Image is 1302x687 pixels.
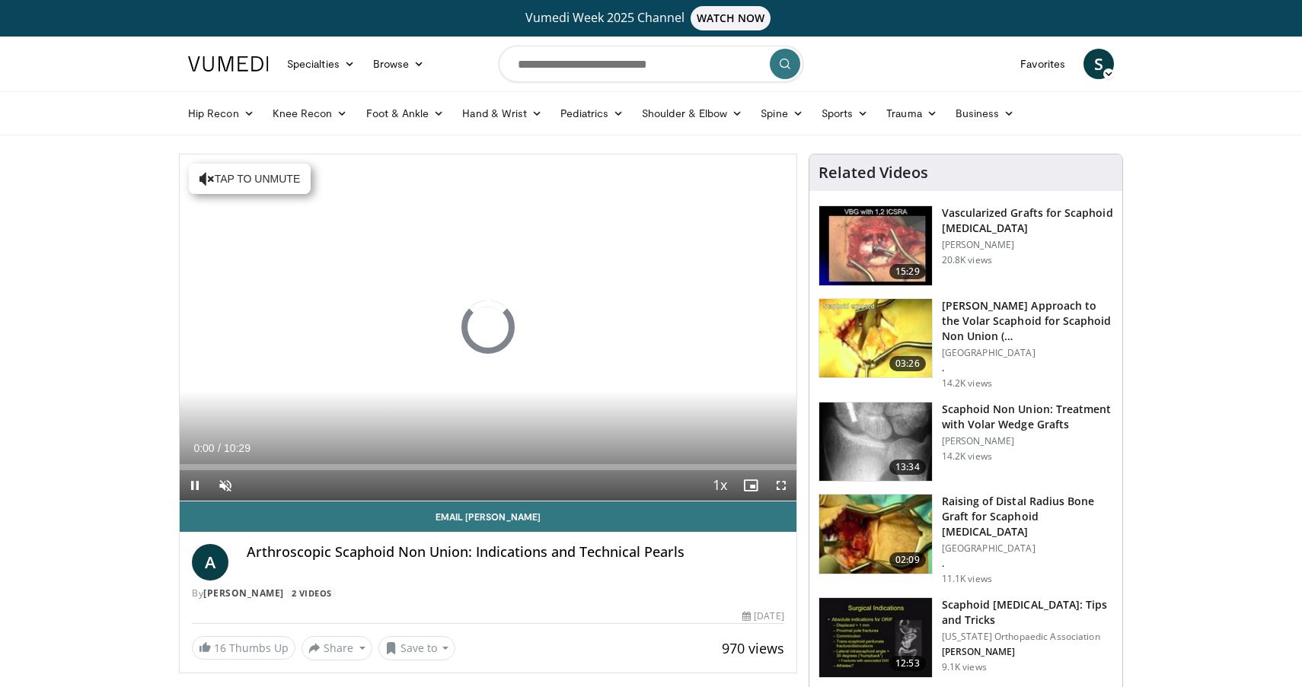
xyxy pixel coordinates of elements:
p: 9.1K views [942,661,987,673]
a: Spine [752,98,812,129]
p: 20.8K views [942,254,992,266]
span: 0:00 [193,442,214,454]
h3: Scaphoid Non Union: Treatment with Volar Wedge Grafts [942,402,1113,432]
a: Email [PERSON_NAME] [180,501,796,532]
button: Enable picture-in-picture mode [736,470,766,501]
span: 12:53 [889,656,926,671]
a: 13:34 Scaphoid Non Union: Treatment with Volar Wedge Grafts [PERSON_NAME] 14.2K views [819,402,1113,482]
a: Knee Recon [263,98,357,129]
img: daf05006-1c50-4058-8167-a0aeb0606d89.150x105_q85_crop-smart_upscale.jpg [819,206,932,285]
input: Search topics, interventions [499,46,803,82]
img: Bone_Graft_Harvest_-_Radius_100010404_2.jpg.150x105_q85_crop-smart_upscale.jpg [819,495,932,574]
p: . [942,362,1113,374]
a: Shoulder & Elbow [633,98,752,129]
a: A [192,544,228,580]
span: 15:29 [889,264,926,279]
a: Specialties [278,49,364,79]
a: Foot & Ankle [357,98,454,129]
h3: Scaphoid [MEDICAL_DATA]: Tips and Tricks [942,597,1113,628]
img: VuMedi Logo [188,56,269,72]
a: 15:29 Vascularized Grafts for Scaphoid [MEDICAL_DATA] [PERSON_NAME] 20.8K views [819,205,1113,286]
h3: Vascularized Grafts for Scaphoid [MEDICAL_DATA] [942,205,1113,236]
h3: Raising of Distal Radius Bone Graft for Scaphoid [MEDICAL_DATA] [942,494,1113,539]
span: 10:29 [224,442,251,454]
a: Vumedi Week 2025 ChannelWATCH NOW [190,6,1112,30]
a: [PERSON_NAME] [203,587,284,600]
h4: Arthroscopic Scaphoid Non Union: Indications and Technical Pearls [247,544,784,561]
div: By [192,587,784,600]
span: 970 views [722,639,784,657]
a: Sports [812,98,878,129]
p: 11.1K views [942,573,992,585]
a: S [1083,49,1114,79]
a: 03:26 [PERSON_NAME] Approach to the Volar Scaphoid for Scaphoid Non Union (… [GEOGRAPHIC_DATA] . ... [819,298,1113,390]
p: [US_STATE] Orthopaedic Association [942,631,1113,643]
video-js: Video Player [180,154,796,501]
span: 13:34 [889,460,926,475]
a: Business [946,98,1024,129]
a: 02:09 Raising of Distal Radius Bone Graft for Scaphoid [MEDICAL_DATA] [GEOGRAPHIC_DATA] . 11.1K v... [819,494,1113,585]
a: Hand & Wrist [453,98,551,129]
span: / [218,442,221,454]
p: 14.2K views [942,377,992,390]
a: 2 Videos [286,587,337,600]
a: Favorites [1011,49,1074,79]
p: [GEOGRAPHIC_DATA] [942,542,1113,555]
h4: Related Videos [819,164,928,182]
a: 12:53 Scaphoid [MEDICAL_DATA]: Tips and Tricks [US_STATE] Orthopaedic Association [PERSON_NAME] 9... [819,597,1113,678]
img: Screen_shot_2010-09-13_at_9.06.49_PM_2.png.150x105_q85_crop-smart_upscale.jpg [819,402,932,482]
a: Hip Recon [179,98,263,129]
div: [DATE] [742,609,783,623]
img: G-E_approach_100008114_3.jpg.150x105_q85_crop-smart_upscale.jpg [819,299,932,378]
p: [PERSON_NAME] [942,435,1113,447]
a: 16 Thumbs Up [192,636,295,660]
div: Progress Bar [180,464,796,470]
button: Tap to unmute [189,164,311,194]
span: WATCH NOW [691,6,771,30]
p: 14.2K views [942,450,992,463]
span: 03:26 [889,356,926,371]
p: [PERSON_NAME] [942,646,1113,658]
p: [GEOGRAPHIC_DATA] [942,347,1113,359]
button: Playback Rate [705,470,736,501]
a: Pediatrics [551,98,633,129]
h3: [PERSON_NAME] Approach to the Volar Scaphoid for Scaphoid Non Union (… [942,298,1113,344]
button: Save to [378,636,456,660]
span: 16 [214,641,226,655]
a: Browse [364,49,434,79]
p: . [942,558,1113,570]
span: 02:09 [889,552,926,568]
button: Unmute [210,470,241,501]
button: Share [302,636,372,660]
a: Trauma [877,98,946,129]
p: [PERSON_NAME] [942,239,1113,251]
button: Fullscreen [766,470,796,501]
img: 6998f2a6-2eb9-4f17-8eda-e4f89c4d6471.150x105_q85_crop-smart_upscale.jpg [819,598,932,677]
button: Pause [180,470,210,501]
